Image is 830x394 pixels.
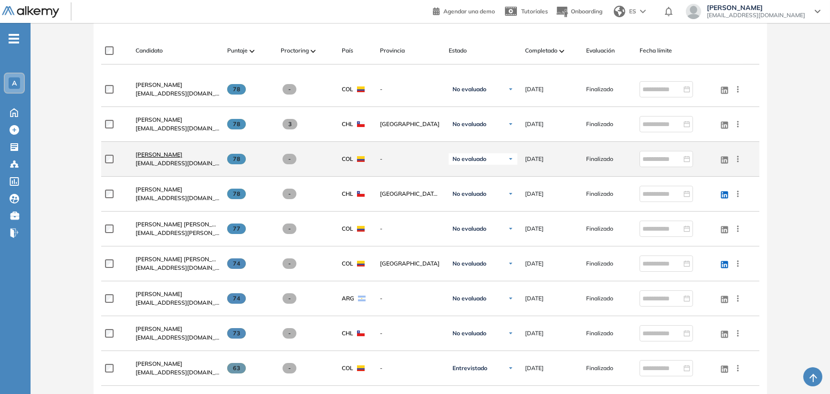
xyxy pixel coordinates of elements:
[380,190,441,198] span: [GEOGRAPHIC_DATA][PERSON_NAME]
[559,50,564,53] img: [missing "en.ARROW_ALT" translation]
[136,81,182,88] span: [PERSON_NAME]
[525,364,544,373] span: [DATE]
[508,156,514,162] img: Ícono de flecha
[136,290,220,298] a: [PERSON_NAME]
[452,190,486,198] span: No evaluado
[136,325,220,333] a: [PERSON_NAME]
[571,8,602,15] span: Onboarding
[136,368,220,377] span: [EMAIL_ADDRESS][DOMAIN_NAME]
[136,186,182,193] span: [PERSON_NAME]
[357,365,365,371] img: COL
[452,295,486,302] span: No evaluado
[136,124,220,133] span: [EMAIL_ADDRESS][DOMAIN_NAME]
[227,224,246,234] span: 77
[227,363,246,373] span: 63
[342,294,354,303] span: ARG
[342,259,353,268] span: COL
[525,259,544,268] span: [DATE]
[136,151,182,158] span: [PERSON_NAME]
[227,293,246,304] span: 74
[380,224,441,233] span: -
[508,261,514,266] img: Ícono de flecha
[283,363,296,373] span: -
[452,85,486,93] span: No evaluado
[227,258,246,269] span: 74
[227,328,246,339] span: 73
[136,255,220,264] a: [PERSON_NAME] [PERSON_NAME] Sierra
[586,294,613,303] span: Finalizado
[311,50,315,53] img: [missing "en.ARROW_ALT" translation]
[136,333,220,342] span: [EMAIL_ADDRESS][DOMAIN_NAME]
[357,156,365,162] img: COL
[136,220,220,229] a: [PERSON_NAME] [PERSON_NAME]
[586,259,613,268] span: Finalizado
[452,155,486,163] span: No evaluado
[380,85,441,94] span: -
[227,46,248,55] span: Puntaje
[283,84,296,95] span: -
[136,194,220,202] span: [EMAIL_ADDRESS][DOMAIN_NAME]
[357,191,365,197] img: CHL
[342,190,353,198] span: CHL
[227,154,246,164] span: 78
[2,6,59,18] img: Logo
[380,329,441,338] span: -
[227,189,246,199] span: 78
[452,260,486,267] span: No evaluado
[380,46,405,55] span: Provincia
[342,364,353,373] span: COL
[508,191,514,197] img: Ícono de flecha
[525,155,544,163] span: [DATE]
[525,190,544,198] span: [DATE]
[136,185,220,194] a: [PERSON_NAME]
[136,256,248,263] span: [PERSON_NAME] [PERSON_NAME] Sierra
[283,258,296,269] span: -
[525,329,544,338] span: [DATE]
[227,84,246,95] span: 78
[136,325,182,332] span: [PERSON_NAME]
[452,330,486,337] span: No evaluado
[136,360,220,368] a: [PERSON_NAME]
[586,190,613,198] span: Finalizado
[283,189,296,199] span: -
[136,116,182,123] span: [PERSON_NAME]
[525,85,544,94] span: [DATE]
[136,229,220,237] span: [EMAIL_ADDRESS][PERSON_NAME][DOMAIN_NAME]
[614,6,625,17] img: world
[380,120,441,128] span: [GEOGRAPHIC_DATA]
[357,261,365,266] img: COL
[136,290,182,298] span: [PERSON_NAME]
[283,224,296,234] span: -
[358,296,366,301] img: ARG
[380,259,441,268] span: [GEOGRAPHIC_DATA]
[640,10,646,13] img: arrow
[586,120,613,128] span: Finalizado
[586,85,613,94] span: Finalizado
[380,155,441,163] span: -
[525,46,557,55] span: Completado
[136,264,220,272] span: [EMAIL_ADDRESS][DOMAIN_NAME]
[12,79,17,87] span: A
[357,121,365,127] img: CHL
[136,89,220,98] span: [EMAIL_ADDRESS][DOMAIN_NAME]
[136,116,220,124] a: [PERSON_NAME]
[380,364,441,373] span: -
[452,364,487,372] span: Entrevistado
[707,11,805,19] span: [EMAIL_ADDRESS][DOMAIN_NAME]
[556,1,602,22] button: Onboarding
[342,46,353,55] span: País
[586,46,615,55] span: Evaluación
[508,296,514,301] img: Ícono de flecha
[136,221,231,228] span: [PERSON_NAME] [PERSON_NAME]
[508,86,514,92] img: Ícono de flecha
[227,119,246,129] span: 78
[707,4,805,11] span: [PERSON_NAME]
[525,224,544,233] span: [DATE]
[9,38,19,40] i: -
[342,155,353,163] span: COL
[380,294,441,303] span: -
[508,365,514,371] img: Ícono de flecha
[283,154,296,164] span: -
[283,293,296,304] span: -
[508,330,514,336] img: Ícono de flecha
